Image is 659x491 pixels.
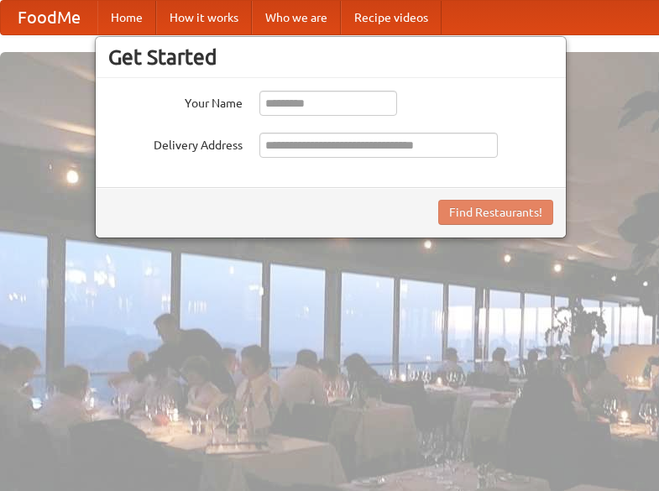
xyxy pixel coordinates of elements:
[97,1,156,34] a: Home
[252,1,341,34] a: Who we are
[108,133,243,154] label: Delivery Address
[156,1,252,34] a: How it works
[438,200,553,225] button: Find Restaurants!
[108,44,553,70] h3: Get Started
[108,91,243,112] label: Your Name
[341,1,442,34] a: Recipe videos
[1,1,97,34] a: FoodMe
